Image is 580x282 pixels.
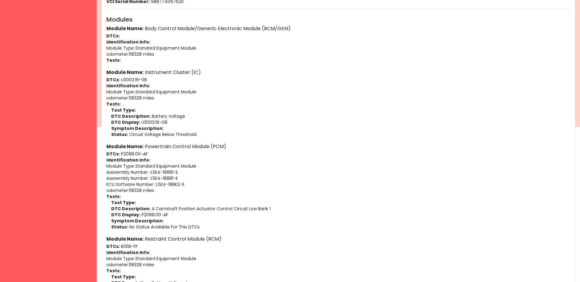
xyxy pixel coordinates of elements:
p: odometer : 118328 miles [106,262,570,268]
strong: Test Type: [111,107,136,113]
p: Aassembly Number : : L5E4-18881-E [106,169,570,175]
strong: Module Name: [106,143,144,150]
strong: Tests: [106,268,121,274]
p: odometer : 118328 miles [106,51,570,57]
strong: Tests: [106,57,121,63]
p: P2088:00-AF [106,151,570,157]
p: ECU Software Number : : L5E4-188K2-E [106,181,570,187]
strong: Test Type: [111,200,136,206]
h6: Instrument Cluster (IC) [106,68,570,77]
p: B1318-FF [106,243,570,249]
strong: Module Name: [106,69,144,76]
strong: Module Name: [106,25,144,32]
strong: DTCs: [106,77,120,83]
h6: Body Control Module/Generic Electronic Module (BCM/GEM) [106,24,570,33]
h6: Modules [106,15,570,24]
strong: Identification Info: [106,39,150,45]
strong: Tests: [106,101,121,107]
strong: Identification Info: [106,249,150,256]
p: odometer : 118328 miles [106,95,570,101]
h6: Powertrain Control Module (PCM) [106,142,570,151]
strong: Symptom Description: [111,218,164,224]
h6: Restraint Control Module (RCM) [106,235,570,243]
strong: DTC Display: [111,212,140,218]
strong: DTC Description: [111,113,151,119]
strong: Tests: [106,193,121,200]
p: U3003:16-08 [106,77,570,83]
p: P2088:00-AF [111,212,570,218]
p: Module Type: : Standard Equipment Module [106,89,570,95]
strong: Identification Info: [106,157,150,163]
strong: DTCs: [106,151,120,157]
p: No Status Available For This DTCs [111,224,570,230]
strong: DTC Description: [111,206,151,212]
p: Module Type: : Standard Equipment Module [106,256,570,262]
p: odometer : 118328 miles [106,187,570,193]
strong: DTC Display: [111,119,140,125]
strong: Status: [111,224,128,230]
p: Aassembly Number : : L5E4-18881-E [106,175,570,181]
strong: DTCs: [106,243,120,249]
strong: DTCs: [106,33,120,39]
p: Module Type: : Standard Equipment Module [106,45,570,51]
p: U3003:16-08 [111,119,570,125]
p: Battery Voltage [111,113,570,119]
p: Module Type: : Standard Equipment Module [106,163,570,169]
strong: Test Type: [111,274,136,280]
strong: Symptom Description: [111,125,164,131]
strong: Module Name: [106,235,144,242]
strong: Status: [111,131,128,138]
p: A Camshaft Position Actuator Control Circuit Low Bank 1 [111,206,570,212]
strong: Identification Info: [106,83,150,89]
p: Circuit Voltage Below Threshold [111,131,570,138]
